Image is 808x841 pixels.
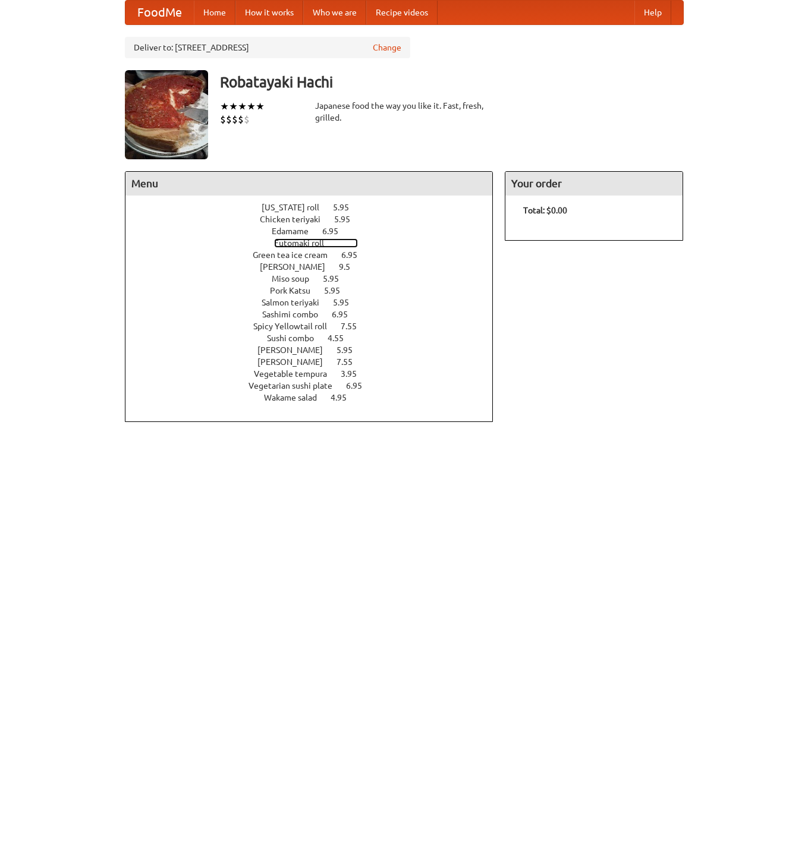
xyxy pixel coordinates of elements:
span: 4.95 [331,393,359,402]
a: [PERSON_NAME] 5.95 [257,345,375,355]
li: $ [220,113,226,126]
a: Edamame 6.95 [272,226,360,236]
h4: Your order [505,172,683,196]
span: Miso soup [272,274,321,284]
a: Salmon teriyaki 5.95 [262,298,371,307]
a: Vegetable tempura 3.95 [254,369,379,379]
a: How it works [235,1,303,24]
span: Pork Katsu [270,286,322,295]
span: Chicken teriyaki [260,215,332,224]
div: Deliver to: [STREET_ADDRESS] [125,37,410,58]
span: Wakame salad [264,393,329,402]
span: [PERSON_NAME] [257,345,335,355]
h4: Menu [125,172,493,196]
span: Salmon teriyaki [262,298,331,307]
a: [PERSON_NAME] 9.5 [260,262,372,272]
a: Spicy Yellowtail roll 7.55 [253,322,379,331]
span: Spicy Yellowtail roll [253,322,339,331]
a: Sashimi combo 6.95 [262,310,370,319]
span: 6.95 [346,381,374,390]
a: Wakame salad 4.95 [264,393,369,402]
li: $ [226,113,232,126]
span: 5.95 [323,274,351,284]
span: Futomaki roll [274,238,336,248]
li: $ [238,113,244,126]
a: [US_STATE] roll 5.95 [262,203,371,212]
span: 5.95 [324,286,352,295]
li: ★ [238,100,247,113]
a: Vegetarian sushi plate 6.95 [249,381,384,390]
a: Pork Katsu 5.95 [270,286,362,295]
span: [PERSON_NAME] [260,262,337,272]
a: Help [634,1,671,24]
span: 9.5 [339,262,362,272]
a: Miso soup 5.95 [272,274,361,284]
a: Green tea ice cream 6.95 [253,250,379,260]
a: Who we are [303,1,366,24]
span: [PERSON_NAME] [257,357,335,367]
a: FoodMe [125,1,194,24]
a: Change [373,42,401,53]
div: Japanese food the way you like it. Fast, fresh, grilled. [315,100,493,124]
span: 6.95 [322,226,350,236]
span: 7.55 [341,322,369,331]
span: Green tea ice cream [253,250,339,260]
li: ★ [256,100,265,113]
span: 3.95 [341,369,369,379]
span: 6.95 [341,250,369,260]
a: Futomaki roll [274,238,358,248]
a: [PERSON_NAME] 7.55 [257,357,375,367]
a: Recipe videos [366,1,438,24]
a: Home [194,1,235,24]
span: 5.95 [334,215,362,224]
img: angular.jpg [125,70,208,159]
span: 7.55 [337,357,364,367]
span: Sushi combo [267,333,326,343]
span: Vegetable tempura [254,369,339,379]
span: 5.95 [333,203,361,212]
li: $ [232,113,238,126]
a: Chicken teriyaki 5.95 [260,215,372,224]
span: 5.95 [337,345,364,355]
span: 6.95 [332,310,360,319]
a: Sushi combo 4.55 [267,333,366,343]
b: Total: $0.00 [523,206,567,215]
span: 5.95 [333,298,361,307]
li: ★ [229,100,238,113]
span: 4.55 [328,333,356,343]
span: Edamame [272,226,320,236]
h3: Robatayaki Hachi [220,70,684,94]
span: [US_STATE] roll [262,203,331,212]
li: ★ [247,100,256,113]
span: Sashimi combo [262,310,330,319]
span: Vegetarian sushi plate [249,381,344,390]
li: $ [244,113,250,126]
li: ★ [220,100,229,113]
